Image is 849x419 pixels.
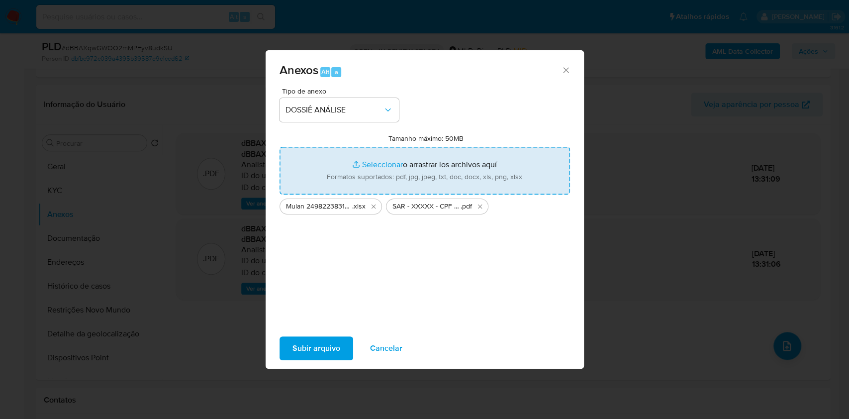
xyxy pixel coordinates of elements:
[352,202,366,211] span: .xlsx
[282,88,401,95] span: Tipo de anexo
[280,61,318,79] span: Anexos
[280,195,570,214] ul: Archivos seleccionados
[474,201,486,212] button: Eliminar SAR - XXXXX - CPF 33840527813 - ALEX HONORIO BINDA.pdf
[335,67,338,77] span: a
[285,105,383,115] span: DOSSIÊ ANÁLISE
[280,98,399,122] button: DOSSIÊ ANÁLISE
[292,337,340,359] span: Subir arquivo
[368,201,379,212] button: Eliminar Mulan 2498223831_2025_10_02_11_24_51.xlsx
[321,67,329,77] span: Alt
[286,202,352,211] span: Mulan 2498223831_2025_10_02_11_24_51
[357,336,415,360] button: Cancelar
[280,336,353,360] button: Subir arquivo
[561,65,570,74] button: Cerrar
[392,202,461,211] span: SAR - XXXXX - CPF 33840527813 - [PERSON_NAME]
[370,337,402,359] span: Cancelar
[388,134,464,143] label: Tamanho máximo: 50MB
[461,202,472,211] span: .pdf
